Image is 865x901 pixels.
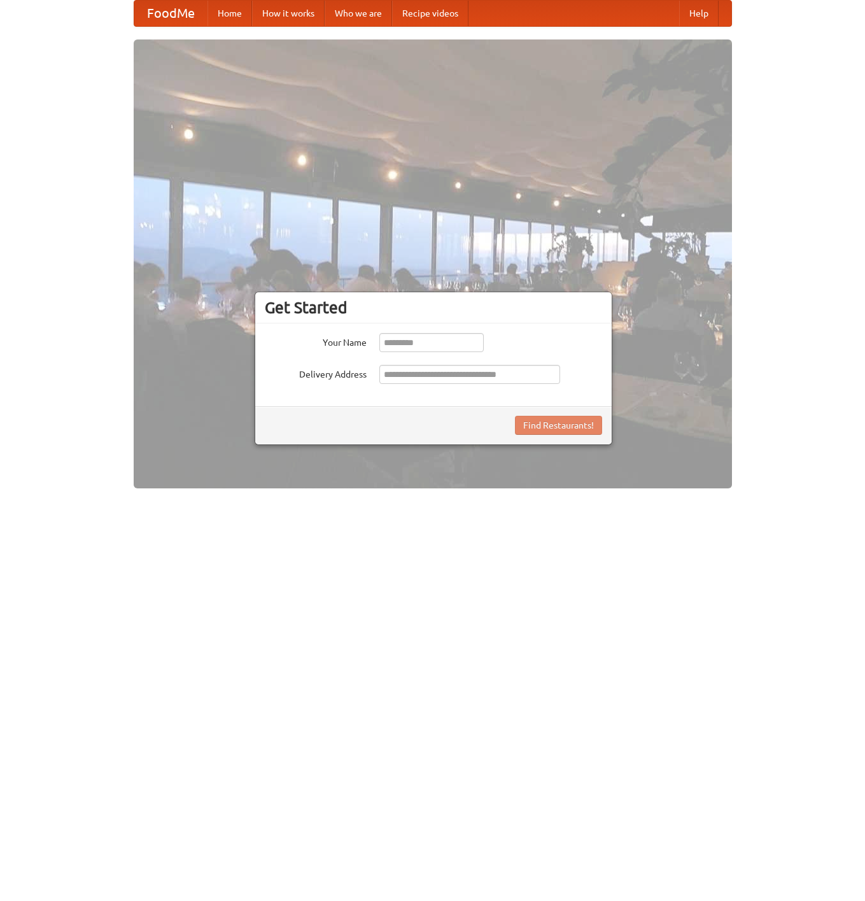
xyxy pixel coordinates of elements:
[252,1,325,26] a: How it works
[207,1,252,26] a: Home
[325,1,392,26] a: Who we are
[679,1,719,26] a: Help
[515,416,602,435] button: Find Restaurants!
[134,1,207,26] a: FoodMe
[392,1,468,26] a: Recipe videos
[265,365,367,381] label: Delivery Address
[265,333,367,349] label: Your Name
[265,298,602,317] h3: Get Started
